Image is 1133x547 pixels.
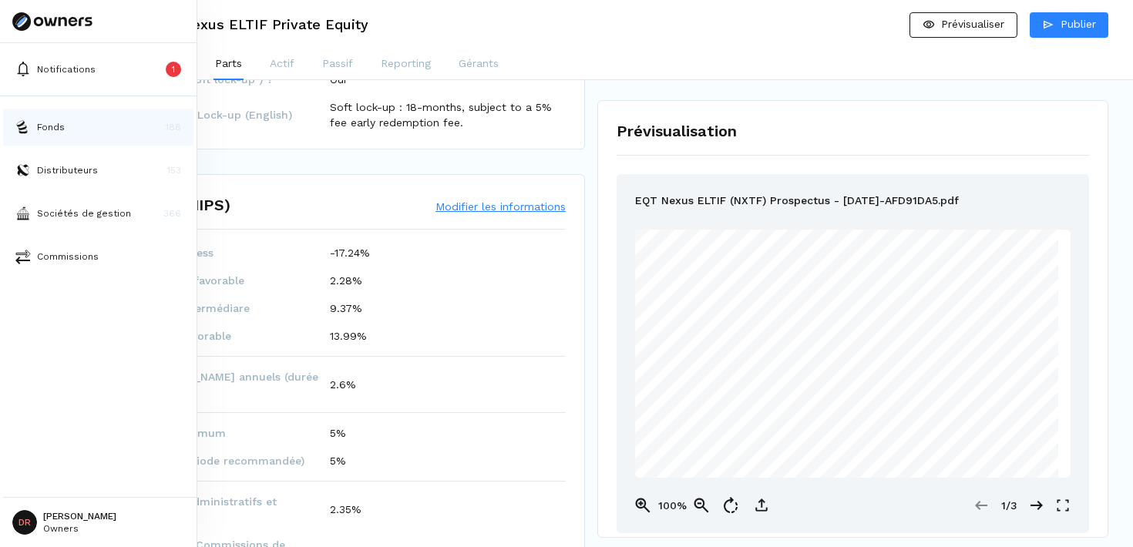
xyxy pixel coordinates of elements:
[15,163,31,178] img: distributors
[330,245,370,260] p: -17.24%
[163,206,181,220] p: 366
[686,435,709,443] span: [DATE]
[748,435,980,443] span: ) THAT IS UPLOADED ON THE EQT NEXUS WEBSITE ONLY INCLUDES THE
[686,447,745,455] span: RELEVANT ANNEX
[321,49,355,80] button: Passif
[727,469,983,477] span: CONSOLIDATED VERSION OF THE PROSPECTUS WHICH INCLUDES THE GENERAL
[15,206,31,221] img: asset-managers
[457,49,500,80] button: Gérants
[270,55,294,72] p: Actif
[15,119,31,135] img: funds
[330,99,566,130] p: Soft lock-up : 18-months, subject to a 5% fee early redemption fee.
[330,377,356,392] p: 2.6%
[728,458,1005,466] span: EASE OF INVESTORS’ REVIEW. EQT NEXUS FUND SICAV HAS MULTIPLE SUB‐FUNDS
[909,12,1017,38] button: Prévisualiser
[172,62,175,76] p: 1
[93,425,330,441] span: Coût d'entrée maximum
[37,163,98,177] p: Distributeurs
[809,447,845,455] span: NXTF ELTIF
[167,163,181,177] p: 153
[330,300,362,316] p: 9.37%
[37,62,96,76] p: Notifications
[3,195,193,232] button: asset-managersSociétés de gestion366
[747,447,805,455] span: CONTAINING THE
[93,494,330,525] span: Frais de gestion, administratifs et d'exploitation
[213,49,244,80] button: Parts
[849,447,989,455] span: SUB‐FUND TERMS AND HAS BEEN SET UP
[93,328,330,344] span: Rendement net Favorable
[686,469,724,477] span: AND A FULL
[3,109,193,146] button: fundsFonds188
[330,425,346,441] p: 5%
[93,107,330,122] span: Commentaires sur Lock-up (English)
[686,424,975,431] span: PLEASE NOTE THAT THIS VERSION OF THE PROSPECTUS (AS E‐IDENTIFIED BY THE CSSF ON
[15,249,31,264] img: commissions
[330,273,362,288] p: 2.28%
[941,16,1004,32] p: Prévisualiser
[3,238,193,275] button: commissionsCommissions
[93,369,330,400] span: Total des [PERSON_NAME] annuels (durée recommandée)
[322,55,353,72] p: Passif
[435,199,566,214] button: Modifier les informations
[657,498,688,514] p: 100%
[43,524,116,533] p: Owners
[330,502,361,517] p: 2.35%
[635,193,959,211] p: EQT Nexus ELTIF (NXTF) Prospectus - [DATE]-AFD91DA5.pdf
[43,512,116,521] p: [PERSON_NAME]
[381,55,431,72] p: Reporting
[459,55,499,72] p: Gérants
[93,245,330,260] span: Rendement net Stress
[37,206,131,220] p: Sociétés de gestion
[12,510,37,535] span: DR
[37,120,65,134] p: Fonds
[330,328,367,344] p: 13.99%
[3,152,193,189] button: distributorsDistributeurs153
[93,273,330,288] span: Rendement net Défavorable
[686,458,725,466] span: SOLELY FOR
[93,300,330,316] span: Rendement net Intermédiare
[1030,12,1108,38] button: Publier
[617,119,1089,143] h1: Prévisualisation
[379,49,432,80] button: Reporting
[148,18,368,32] h3: EQT Nexus ELTIF Private Equity
[37,250,99,263] p: Commissions
[268,49,296,80] button: Actif
[93,453,330,468] span: Coût de sortie (période recommandée)
[993,498,1024,514] p: 1/3
[215,55,242,72] p: Parts
[330,453,346,468] p: 5%
[3,51,193,88] button: Notifications1
[1061,16,1096,32] p: Publier
[166,120,181,134] p: 188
